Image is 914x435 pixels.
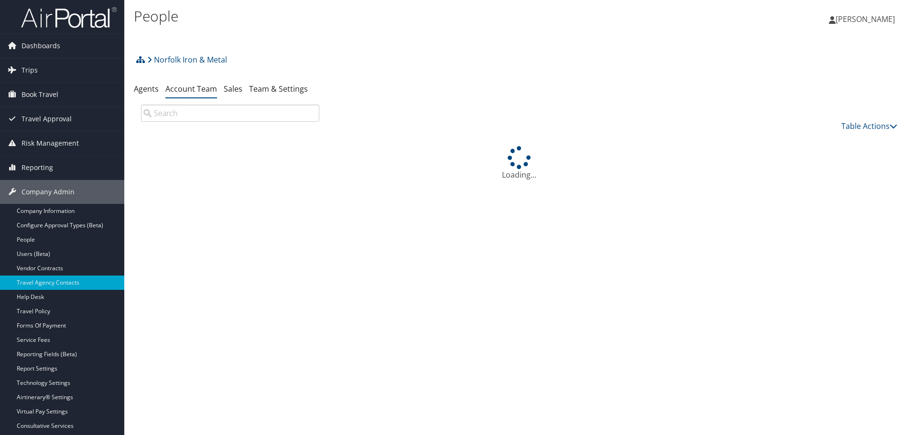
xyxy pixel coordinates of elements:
a: Table Actions [841,121,897,131]
div: Loading... [134,146,904,180]
a: Team & Settings [249,84,308,94]
span: Risk Management [22,131,79,155]
span: Company Admin [22,180,75,204]
span: Book Travel [22,83,58,106]
span: Reporting [22,156,53,180]
h1: People [134,6,648,26]
span: Travel Approval [22,107,72,131]
a: Agents [134,84,159,94]
img: airportal-logo.png [21,6,117,29]
span: Trips [22,58,38,82]
a: Account Team [165,84,217,94]
a: Norfolk Iron & Metal [147,50,227,69]
span: [PERSON_NAME] [836,14,895,24]
input: Search [141,105,319,122]
a: Sales [224,84,242,94]
a: [PERSON_NAME] [829,5,904,33]
span: Dashboards [22,34,60,58]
